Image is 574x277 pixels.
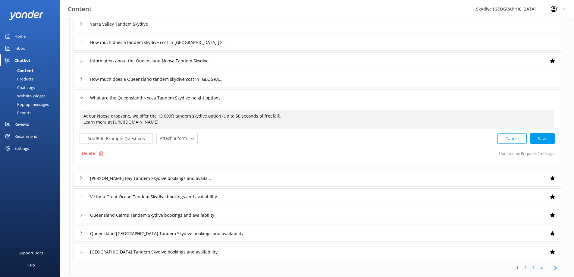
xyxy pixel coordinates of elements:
[4,66,60,75] a: Content
[4,75,33,83] div: Products
[4,92,60,100] a: Website Widget
[80,133,153,144] button: Add/Edit Example Questions
[14,54,30,66] div: Chatbot
[82,150,95,157] p: Delete
[80,110,554,129] textarea: At our Noosa dropzone, we offer the 13,000ft tandem skydive option (Up to 50 seconds of freefall)...
[4,109,31,117] div: Reports
[14,118,29,130] div: Reviews
[538,265,546,271] a: 4
[160,135,191,142] span: Attach a form
[521,265,529,271] a: 2
[497,133,527,144] button: Cancel
[4,100,49,109] div: Pop-up messages
[19,247,43,259] div: Support Docs
[513,265,521,271] a: 1
[499,148,555,159] p: Updated by Enquiries 2mth ago
[530,133,555,144] button: Save
[4,83,60,92] a: Chat Logs
[68,4,92,14] h3: Content
[14,130,37,142] div: Recommend
[529,265,538,271] a: 3
[4,92,45,100] div: Website Widget
[14,42,25,54] div: Inbox
[4,109,60,117] a: Reports
[4,100,60,109] a: Pop-up messages
[4,83,35,92] div: Chat Logs
[14,30,26,42] div: Home
[4,66,33,75] div: Content
[9,10,44,20] img: yonder-white-logo.png
[4,75,60,83] a: Products
[27,259,35,271] div: Help
[14,142,29,154] div: Settings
